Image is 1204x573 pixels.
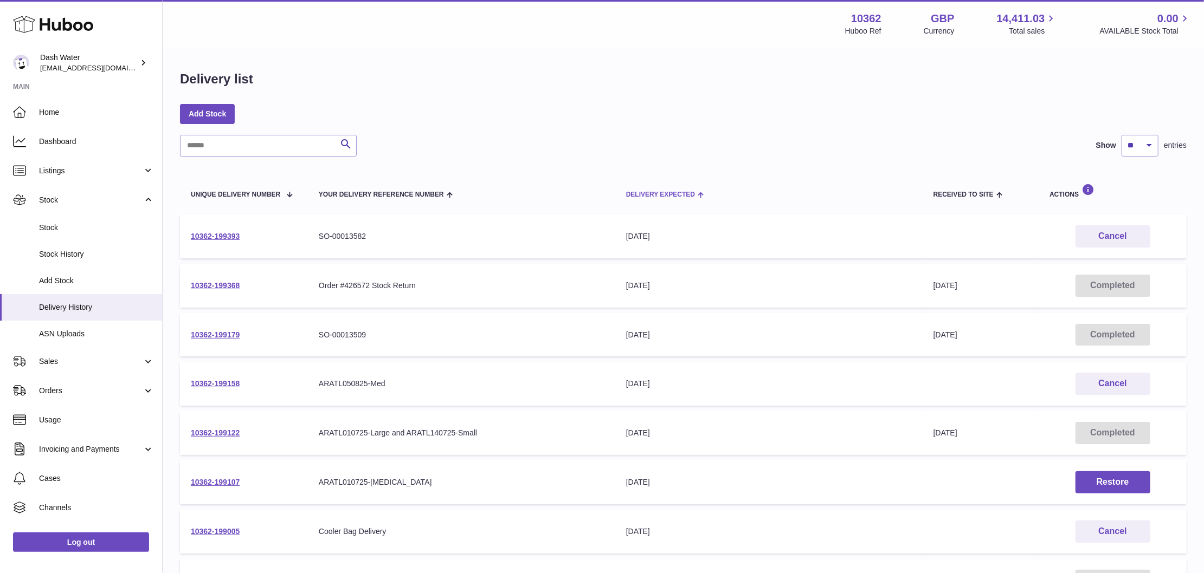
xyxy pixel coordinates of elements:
[39,503,154,513] span: Channels
[191,428,240,437] a: 10362-199122
[39,302,154,312] span: Delivery History
[39,386,143,396] span: Orders
[1050,184,1176,198] div: Actions
[1164,140,1187,151] span: entries
[626,231,912,242] div: [DATE]
[39,195,143,205] span: Stock
[845,26,881,36] div: Huboo Ref
[996,11,1045,26] span: 14,411.03
[933,428,957,437] span: [DATE]
[39,166,143,176] span: Listings
[1099,26,1191,36] span: AVAILABLE Stock Total
[1157,11,1179,26] span: 0.00
[191,232,240,240] a: 10362-199393
[319,428,604,438] div: ARATL010725-Large and ARATL140725-Small
[1076,225,1150,248] button: Cancel
[933,281,957,290] span: [DATE]
[191,330,240,339] a: 10362-199179
[924,26,955,36] div: Currency
[180,70,253,88] h1: Delivery list
[319,379,604,389] div: ARATL050825-Med
[319,477,604,487] div: ARATL010725-[MEDICAL_DATA]
[39,329,154,339] span: ASN Uploads
[13,55,29,71] img: bea@dash-water.com
[1076,471,1150,493] button: Restore
[1096,140,1116,151] label: Show
[191,379,240,388] a: 10362-199158
[319,330,604,340] div: SO-00013509
[39,356,143,367] span: Sales
[996,11,1057,36] a: 14,411.03 Total sales
[626,428,912,438] div: [DATE]
[13,532,149,552] a: Log out
[191,191,280,198] span: Unique Delivery Number
[39,249,154,259] span: Stock History
[626,526,912,537] div: [DATE]
[931,11,954,26] strong: GBP
[39,276,154,286] span: Add Stock
[626,330,912,340] div: [DATE]
[319,281,604,291] div: Order #426572 Stock Return
[319,526,604,537] div: Cooler Bag Delivery
[191,281,240,290] a: 10362-199368
[39,223,154,233] span: Stock
[933,191,994,198] span: Received to Site
[851,11,881,26] strong: 10362
[39,415,154,425] span: Usage
[39,136,154,147] span: Dashboard
[319,191,444,198] span: Your Delivery Reference Number
[1099,11,1191,36] a: 0.00 AVAILABLE Stock Total
[933,330,957,339] span: [DATE]
[180,104,235,123] a: Add Stock
[1076,373,1150,395] button: Cancel
[319,231,604,242] div: SO-00013582
[39,444,143,454] span: Invoicing and Payments
[1009,26,1057,36] span: Total sales
[39,107,154,118] span: Home
[191,478,240,486] a: 10362-199107
[626,379,912,389] div: [DATE]
[40,63,159,72] span: [EMAIL_ADDRESS][DOMAIN_NAME]
[626,477,912,487] div: [DATE]
[40,53,138,73] div: Dash Water
[626,281,912,291] div: [DATE]
[39,473,154,484] span: Cases
[626,191,695,198] span: Delivery Expected
[1076,520,1150,543] button: Cancel
[191,527,240,536] a: 10362-199005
